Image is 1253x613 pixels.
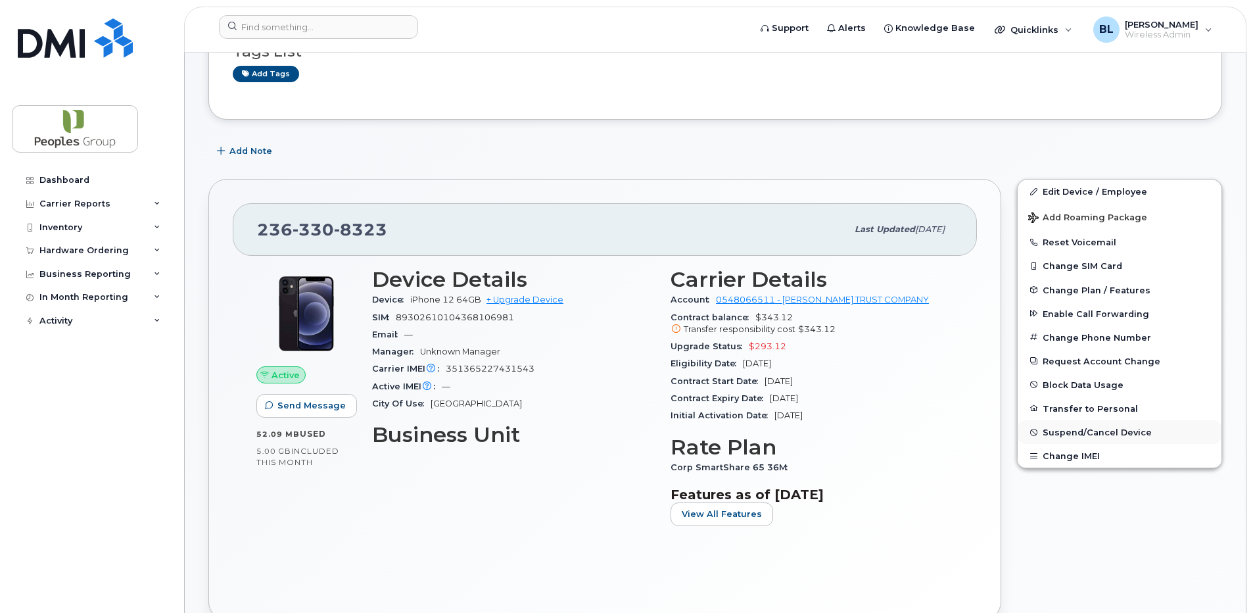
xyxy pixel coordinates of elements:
[1018,444,1221,468] button: Change IMEI
[1125,19,1198,30] span: [PERSON_NAME]
[770,393,798,403] span: [DATE]
[671,376,765,386] span: Contract Start Date
[895,22,975,35] span: Knowledge Base
[671,268,953,291] h3: Carrier Details
[334,220,387,239] span: 8323
[1018,420,1221,444] button: Suspend/Cancel Device
[372,312,396,322] span: SIM
[256,394,357,418] button: Send Message
[272,369,300,381] span: Active
[875,15,984,41] a: Knowledge Base
[404,330,413,339] span: —
[1018,230,1221,254] button: Reset Voicemail
[256,446,339,468] span: included this month
[1010,24,1058,35] span: Quicklinks
[774,410,803,420] span: [DATE]
[1028,212,1147,225] span: Add Roaming Package
[293,220,334,239] span: 330
[671,312,953,336] span: $343.12
[684,324,795,334] span: Transfer responsibility cost
[818,15,875,41] a: Alerts
[233,43,1198,60] h3: Tags List
[1125,30,1198,40] span: Wireless Admin
[1018,278,1221,302] button: Change Plan / Features
[671,410,774,420] span: Initial Activation Date
[1018,203,1221,230] button: Add Roaming Package
[1099,22,1114,37] span: BL
[256,447,291,456] span: 5.00 GB
[208,139,283,163] button: Add Note
[229,145,272,157] span: Add Note
[765,376,793,386] span: [DATE]
[1018,254,1221,278] button: Change SIM Card
[372,399,431,408] span: City Of Use
[671,341,749,351] span: Upgrade Status
[716,295,929,305] a: 0548066511 - [PERSON_NAME] TRUST COMPANY
[1043,308,1149,318] span: Enable Call Forwarding
[233,66,299,82] a: Add tags
[1018,302,1221,326] button: Enable Call Forwarding
[219,15,418,39] input: Find something...
[838,22,866,35] span: Alerts
[277,399,346,412] span: Send Message
[671,358,743,368] span: Eligibility Date
[1043,285,1150,295] span: Change Plan / Features
[855,224,915,234] span: Last updated
[1018,349,1221,373] button: Request Account Change
[372,364,446,374] span: Carrier IMEI
[915,224,945,234] span: [DATE]
[671,295,716,305] span: Account
[671,503,773,526] button: View All Features
[267,274,346,353] img: iPhone_12.jpg
[372,423,655,447] h3: Business Unit
[300,429,326,439] span: used
[749,341,786,351] span: $293.12
[682,508,762,520] span: View All Features
[410,295,481,305] span: iPhone 12 64GB
[671,462,794,472] span: Corp SmartShare 65 36M
[372,347,420,356] span: Manager
[743,358,771,368] span: [DATE]
[372,295,410,305] span: Device
[256,429,300,439] span: 52.09 MB
[985,16,1081,43] div: Quicklinks
[1018,326,1221,349] button: Change Phone Number
[671,312,755,322] span: Contract balance
[1084,16,1221,43] div: Brenton Lowe
[431,399,522,408] span: [GEOGRAPHIC_DATA]
[671,435,953,459] h3: Rate Plan
[372,268,655,291] h3: Device Details
[446,364,534,374] span: 351365227431543
[442,381,450,391] span: —
[1018,397,1221,420] button: Transfer to Personal
[1043,428,1152,437] span: Suspend/Cancel Device
[1018,373,1221,397] button: Block Data Usage
[798,324,836,334] span: $343.12
[671,393,770,403] span: Contract Expiry Date
[671,487,953,503] h3: Features as of [DATE]
[420,347,500,356] span: Unknown Manager
[372,381,442,391] span: Active IMEI
[1018,180,1221,203] a: Edit Device / Employee
[751,15,818,41] a: Support
[772,22,809,35] span: Support
[372,330,404,339] span: Email
[486,295,563,305] a: + Upgrade Device
[257,220,387,239] span: 236
[396,312,514,322] span: 89302610104368106981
